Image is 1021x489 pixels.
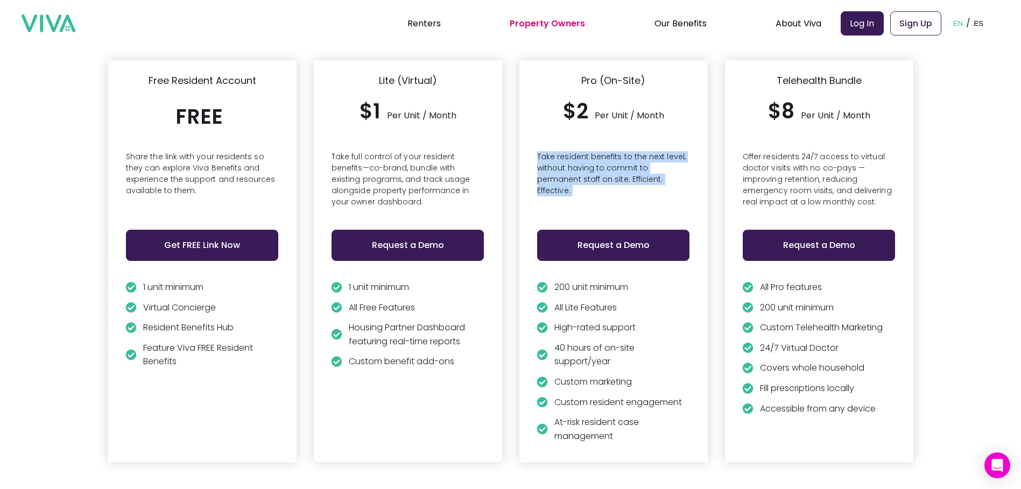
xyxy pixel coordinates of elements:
[537,341,548,368] img: green circle check
[349,321,485,348] p: Housing Partner Dashboard featuring real-time reports
[143,341,279,368] p: Feature Viva FREE Resident Benefits
[537,375,548,389] img: green circle check
[743,230,895,261] button: Request a Demo
[143,321,234,335] p: Resident Benefits Hub
[554,280,628,294] p: 200 unit minimum
[331,355,342,368] img: green circle check
[742,361,754,375] img: green circle check
[760,361,864,375] p: Covers whole household
[331,280,342,294] img: green circle check
[554,341,691,368] p: 40 hours of on-site support/year
[349,301,415,315] p: All Free Features
[581,73,645,88] p: Pro (On-Site)
[537,395,548,409] img: green circle check
[332,151,484,210] p: Take full control of your resident benefits—co-brand, bundle with existing programs, and track us...
[742,301,754,315] img: green circle check
[743,151,895,210] p: Offer residents 24/7 access to virtual doctor visits with no co-pays — improving retention, reduc...
[890,11,941,36] a: Sign Up
[537,301,548,315] img: green circle check
[768,97,794,125] h3: $8
[742,280,754,294] img: green circle check
[125,321,137,335] img: green circle check
[742,381,754,395] img: green circle check
[742,402,754,416] img: green circle check
[554,415,691,443] p: At-risk resident case management
[742,341,754,355] img: green circle check
[387,108,456,124] p: Per Unit / Month
[537,151,689,210] p: Take resident benefits to the next level, without having to commit to permanent staff on site. Ef...
[984,452,1010,478] div: Open Intercom Messenger
[537,223,689,254] a: Request a Demo
[537,415,548,443] img: green circle check
[175,103,223,131] h3: FREE
[760,321,883,335] p: Custom Telehealth Marketing
[360,97,381,125] h3: $1
[776,10,821,37] div: About Viva
[126,223,278,254] a: Get FREE Link Now
[966,15,970,31] p: /
[970,6,987,40] button: ES
[760,280,822,294] p: All Pro features
[349,280,409,294] p: 1 unit minimum
[537,230,689,261] button: Request a Demo
[22,15,75,33] img: viva
[743,223,895,254] a: Request a Demo
[332,230,484,261] button: Request a Demo
[125,341,137,368] img: green circle check
[126,151,278,210] p: Share the link with your residents so they can explore Viva Benefits and experience the support a...
[331,321,342,348] img: green circle check
[379,73,437,88] p: Lite (Virtual)
[126,230,278,261] button: Get FREE Link Now
[554,321,636,335] p: High-rated support
[760,381,854,395] p: Fill prescriptions locally
[537,321,548,335] img: green circle check
[125,301,137,315] img: green circle check
[510,17,585,30] a: Property Owners
[654,10,707,37] div: Our Benefits
[349,355,454,368] p: Custom benefit add-ons
[143,280,203,294] p: 1 unit minimum
[563,97,588,125] h3: $2
[554,375,632,389] p: Custom marketing
[760,341,839,355] p: 24/7 Virtual Doctor
[125,280,137,294] img: green circle check
[760,402,876,416] p: Accessible from any device
[332,223,484,254] a: Request a Demo
[760,301,834,315] p: 200 unit minimum
[742,321,754,335] img: green circle check
[143,301,216,315] p: Virtual Concierge
[801,108,870,124] p: Per Unit / Month
[554,395,682,409] p: Custom resident engagement
[537,280,548,294] img: green circle check
[595,108,664,124] p: Per Unit / Month
[777,73,862,88] p: Telehealth Bundle
[950,6,967,40] button: EN
[331,301,342,315] img: green circle check
[841,11,884,36] a: Log In
[407,17,441,30] a: Renters
[149,73,256,88] p: Free Resident Account
[554,301,617,315] p: All Lite Features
